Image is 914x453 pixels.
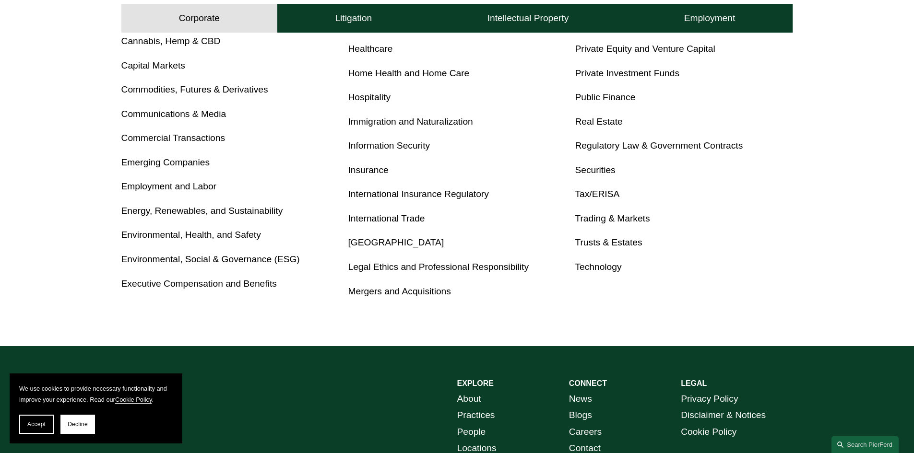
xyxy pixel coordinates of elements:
[335,12,372,24] h4: Litigation
[487,12,569,24] h4: Intellectual Property
[575,116,622,127] a: Real Estate
[569,407,592,424] a: Blogs
[121,84,268,94] a: Commodities, Futures & Derivatives
[60,415,95,434] button: Decline
[348,92,391,102] a: Hospitality
[575,44,715,54] a: Private Equity and Venture Capital
[27,421,46,428] span: Accept
[121,206,283,216] a: Energy, Renewables, and Sustainability
[121,60,185,70] a: Capital Markets
[684,12,736,24] h4: Employment
[575,68,679,78] a: Private Investment Funds
[457,407,495,424] a: Practices
[348,140,430,151] a: Information Security
[348,116,473,127] a: Immigration and Naturalization
[681,379,707,387] strong: LEGAL
[681,407,766,424] a: Disclaimer & Notices
[575,140,743,151] a: Regulatory Law & Government Contracts
[348,189,489,199] a: International Insurance Regulatory
[575,92,635,102] a: Public Finance
[115,396,152,403] a: Cookie Policy
[457,424,486,441] a: People
[19,383,173,405] p: We use cookies to provide necessary functionality and improve your experience. Read our .
[121,133,225,143] a: Commercial Transactions
[348,262,529,272] a: Legal Ethics and Professional Responsibility
[575,237,642,247] a: Trusts & Estates
[681,391,738,407] a: Privacy Policy
[348,68,470,78] a: Home Health and Home Care
[348,286,451,296] a: Mergers and Acquisitions
[348,44,393,54] a: Healthcare
[121,279,277,289] a: Executive Compensation and Benefits
[121,230,261,240] a: Environmental, Health, and Safety
[569,379,607,387] strong: CONNECT
[348,237,444,247] a: [GEOGRAPHIC_DATA]
[575,189,619,199] a: Tax/ERISA
[348,213,425,223] a: International Trade
[348,165,389,175] a: Insurance
[569,391,592,407] a: News
[10,373,182,443] section: Cookie banner
[179,12,220,24] h4: Corporate
[121,157,210,167] a: Emerging Companies
[121,181,216,191] a: Employment and Labor
[575,262,621,272] a: Technology
[19,415,54,434] button: Accept
[575,213,650,223] a: Trading & Markets
[68,421,88,428] span: Decline
[457,391,481,407] a: About
[831,436,899,453] a: Search this site
[569,424,602,441] a: Careers
[681,424,736,441] a: Cookie Policy
[575,165,615,175] a: Securities
[121,254,300,264] a: Environmental, Social & Governance (ESG)
[121,36,221,46] a: Cannabis, Hemp & CBD
[121,109,226,119] a: Communications & Media
[457,379,494,387] strong: EXPLORE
